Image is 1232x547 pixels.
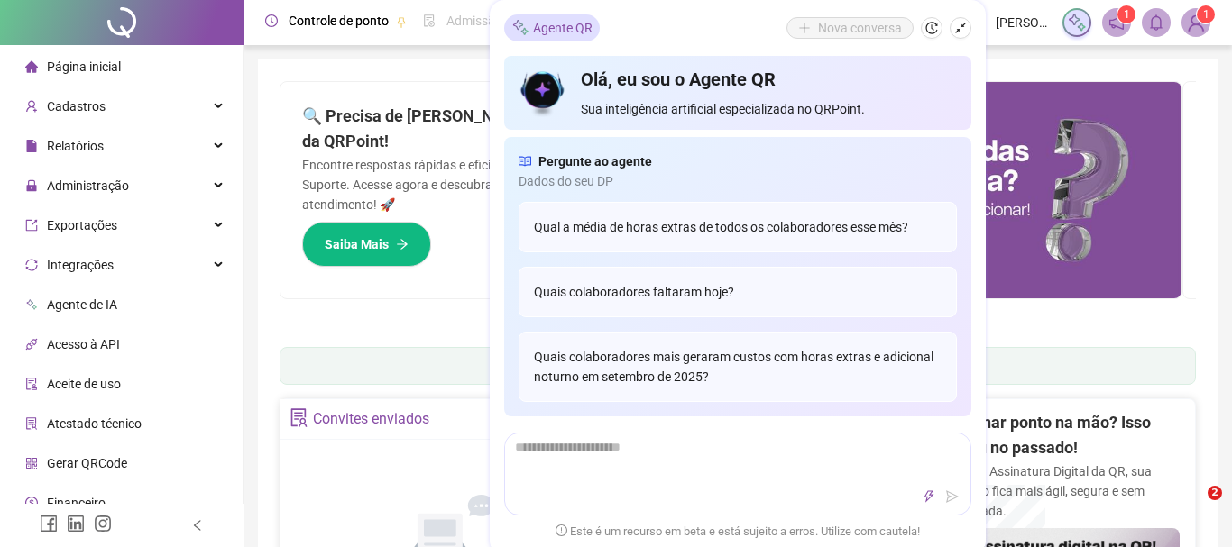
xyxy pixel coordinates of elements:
[519,151,531,171] span: read
[556,523,920,541] span: Este é um recurso em beta e está sujeito a erros. Utilize com cautela!
[25,378,38,390] span: audit
[94,515,112,533] span: instagram
[191,519,204,532] span: left
[1197,5,1215,23] sup: Atualize o seu contato no menu Meus Dados
[25,100,38,113] span: user-add
[302,104,710,155] h2: 🔍 Precisa de [PERSON_NAME]? Conte com o Suporte da QRPoint!
[47,178,129,193] span: Administração
[519,332,957,402] div: Quais colaboradores mais geraram custos com horas extras e adicional noturno em setembro de 2025?
[47,337,120,351] span: Acesso à API
[423,14,436,27] span: file-done
[923,490,935,503] span: thunderbolt
[1208,486,1222,500] span: 2
[25,417,38,430] span: solution
[25,219,38,232] span: export
[951,461,1180,521] p: Com a Assinatura Digital da QR, sua gestão fica mais ágil, segura e sem papelada.
[313,404,429,434] div: Convites enviados
[581,67,957,92] h4: Olá, eu sou o Agente QR
[325,234,389,254] span: Saiba Mais
[47,139,104,153] span: Relatórios
[47,218,117,232] span: Exportações
[519,171,957,191] span: Dados do seu DP
[446,14,539,28] span: Admissão digital
[954,22,967,34] span: shrink
[25,457,38,470] span: qrcode
[996,13,1052,32] span: [PERSON_NAME]
[1067,13,1087,32] img: sparkle-icon.fc2bf0ac1784a2077858766a79e2daf3.svg
[1108,14,1125,31] span: notification
[519,67,566,119] img: icon
[951,410,1180,461] h2: Assinar ponto na mão? Isso ficou no passado!
[25,338,38,351] span: api
[942,486,963,507] button: send
[47,297,117,312] span: Agente de IA
[1182,9,1209,36] img: 67939
[40,515,58,533] span: facebook
[302,222,431,267] button: Saiba Mais
[1148,14,1164,31] span: bell
[25,140,38,152] span: file
[581,99,957,119] span: Sua inteligência artificial especializada no QRPoint.
[47,496,106,510] span: Financeiro
[504,14,600,41] div: Agente QR
[538,151,652,171] span: Pergunte ao agente
[1124,8,1130,21] span: 1
[786,17,914,39] button: Nova conversa
[25,497,38,509] span: dollar
[511,19,529,38] img: sparkle-icon.fc2bf0ac1784a2077858766a79e2daf3.svg
[290,408,308,427] span: solution
[47,377,121,391] span: Aceite de uso
[25,60,38,73] span: home
[1203,8,1209,21] span: 1
[1117,5,1135,23] sup: 1
[519,202,957,252] div: Qual a média de horas extras de todos os colaboradores esse mês?
[396,238,409,251] span: arrow-right
[67,515,85,533] span: linkedin
[47,258,114,272] span: Integrações
[25,179,38,192] span: lock
[47,59,121,74] span: Página inicial
[1171,486,1214,529] iframe: Intercom live chat
[556,525,567,537] span: exclamation-circle
[47,456,127,470] span: Gerar QRCode
[47,99,106,114] span: Cadastros
[302,155,710,214] p: Encontre respostas rápidas e eficientes em nosso Guia Prático de Suporte. Acesse agora e descubra...
[918,486,940,507] button: thunderbolt
[925,22,938,34] span: history
[519,267,957,317] div: Quais colaboradores faltaram hoje?
[47,416,142,431] span: Atestado técnico
[289,14,389,28] span: Controle de ponto
[396,16,407,27] span: pushpin
[25,259,38,271] span: sync
[265,14,278,27] span: clock-circle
